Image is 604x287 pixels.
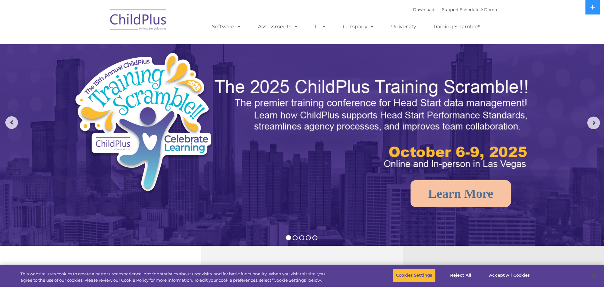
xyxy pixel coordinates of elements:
[486,269,533,282] button: Accept All Cookies
[441,269,480,282] button: Reject All
[413,7,434,12] a: Download
[87,67,114,72] span: Phone number
[413,7,497,12] font: |
[587,268,601,282] button: Close
[206,20,248,33] a: Software
[20,271,332,283] div: This website uses cookies to create a better user experience, provide statistics about user visit...
[411,180,511,207] a: Learn More
[252,20,305,33] a: Assessments
[107,5,170,37] img: ChildPlus by Procare Solutions
[393,269,436,282] button: Cookies Settings
[460,7,497,12] a: Schedule A Demo
[427,20,487,33] a: Training Scramble!!
[337,20,381,33] a: Company
[385,20,422,33] a: University
[442,7,459,12] a: Support
[87,42,107,46] span: Last name
[309,20,333,33] a: IT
